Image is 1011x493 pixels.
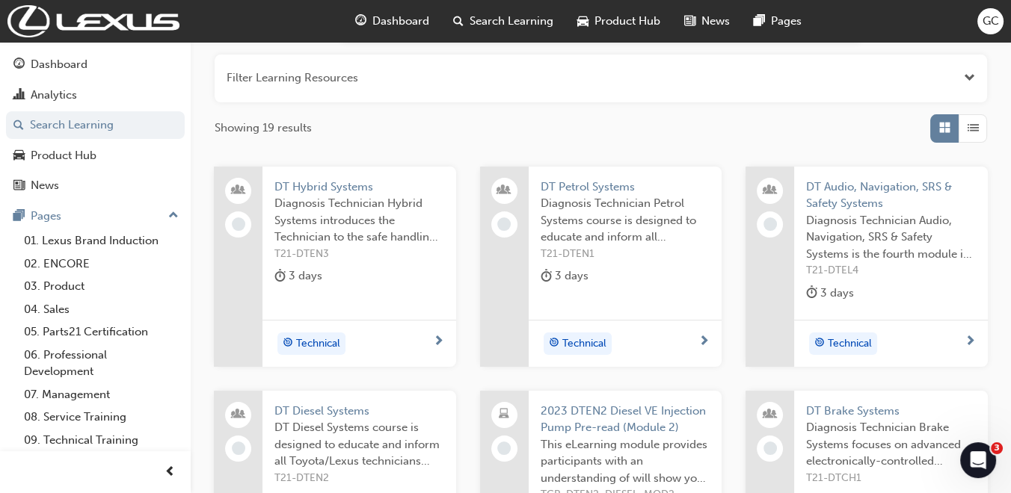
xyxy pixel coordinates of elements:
[274,267,286,285] span: duration-icon
[214,167,456,367] a: DT Hybrid SystemsDiagnosis Technician Hybrid Systems introduces the Technician to the safe handli...
[6,202,185,230] button: Pages
[18,252,185,276] a: 02. ENCORE
[983,13,999,30] span: GC
[232,441,245,455] span: learningRecordVerb_NONE-icon
[480,167,722,367] a: DT Petrol SystemsDiagnosis Technician Petrol Systems course is designed to educate and inform all...
[274,267,322,285] div: 3 days
[806,419,976,470] span: Diagnosis Technician Brake Systems focuses on advanced electronically-controlled braking systems ...
[215,120,312,137] span: Showing 19 results
[296,335,340,353] span: Technical
[18,320,185,344] a: 05. Parts21 Certification
[13,58,25,72] span: guage-icon
[806,262,976,279] span: T21-DTEL4
[274,179,444,196] span: DT Hybrid Systems
[18,275,185,298] a: 03. Product
[274,470,444,487] span: T21-DTEN2
[372,13,429,30] span: Dashboard
[684,12,695,31] span: news-icon
[806,212,976,263] span: Diagnosis Technician Audio, Navigation, SRS & Safety Systems is the fourth module in the Diagnosi...
[497,441,511,455] span: learningRecordVerb_NONE-icon
[13,119,24,132] span: search-icon
[541,436,710,487] span: This eLearning module provides participants with an understanding of will show you some history o...
[672,6,742,37] a: news-iconNews
[6,111,185,139] a: Search Learning
[6,81,185,109] a: Analytics
[13,210,25,223] span: pages-icon
[965,335,976,349] span: next-icon
[18,229,185,252] a: 01. Lexus Brand Induction
[233,181,244,200] span: people-icon
[499,405,509,424] span: laptop-icon
[441,6,565,37] a: search-iconSearch Learning
[6,172,185,199] a: News
[232,217,245,231] span: learningRecordVerb_NONE-icon
[343,6,441,37] a: guage-iconDashboard
[806,284,854,303] div: 3 days
[771,13,802,30] span: Pages
[746,167,988,367] a: DT Audio, Navigation, SRS & Safety SystemsDiagnosis Technician Audio, Navigation, SRS & Safety Sy...
[541,195,710,246] span: Diagnosis Technician Petrol Systems course is designed to educate and inform all Toyota/Lexus tec...
[13,89,25,102] span: chart-icon
[31,87,77,104] div: Analytics
[274,195,444,246] span: Diagnosis Technician Hybrid Systems introduces the Technician to the safe handling, disablement &...
[763,441,777,455] span: learningRecordVerb_NONE-icon
[960,442,996,478] iframe: Intercom live chat
[497,217,511,231] span: learningRecordVerb_NONE-icon
[977,8,1004,34] button: GC
[541,179,710,196] span: DT Petrol Systems
[31,208,61,225] div: Pages
[541,267,552,285] span: duration-icon
[765,181,775,200] span: people-icon
[165,463,176,482] span: prev-icon
[433,335,444,349] span: next-icon
[698,335,710,349] span: next-icon
[6,142,185,170] a: Product Hub
[274,403,444,420] span: DT Diesel Systems
[594,13,660,30] span: Product Hub
[541,246,710,263] span: T21-DTEN1
[754,12,765,31] span: pages-icon
[13,179,25,193] span: news-icon
[964,69,975,87] button: Open the filter
[274,246,444,263] span: T21-DTEN3
[499,181,509,200] span: people-icon
[742,6,814,37] a: pages-iconPages
[701,13,730,30] span: News
[806,403,976,420] span: DT Brake Systems
[13,149,25,163] span: car-icon
[991,442,1003,454] span: 3
[6,51,185,78] a: Dashboard
[541,267,589,285] div: 3 days
[806,179,976,212] span: DT Audio, Navigation, SRS & Safety Systems
[31,56,87,73] div: Dashboard
[577,12,589,31] span: car-icon
[968,120,979,137] span: List
[274,419,444,470] span: DT Diesel Systems course is designed to educate and inform all Toyota/Lexus technicians whose day...
[765,405,775,424] span: people-icon
[18,429,185,452] a: 09. Technical Training
[7,5,179,37] img: Trak
[470,13,553,30] span: Search Learning
[31,147,96,164] div: Product Hub
[814,334,825,353] span: target-icon
[31,177,59,194] div: News
[18,298,185,321] a: 04. Sales
[233,405,244,424] span: people-icon
[565,6,672,37] a: car-iconProduct Hub
[18,406,185,429] a: 08. Service Training
[806,470,976,487] span: T21-DTCH1
[453,12,464,31] span: search-icon
[763,217,777,231] span: learningRecordVerb_NONE-icon
[806,284,817,303] span: duration-icon
[18,344,185,383] a: 06. Professional Development
[168,206,179,226] span: up-icon
[355,12,366,31] span: guage-icon
[18,383,185,406] a: 07. Management
[6,48,185,202] button: DashboardAnalyticsSearch LearningProduct HubNews
[549,334,559,353] span: target-icon
[562,335,606,353] span: Technical
[939,120,950,137] span: Grid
